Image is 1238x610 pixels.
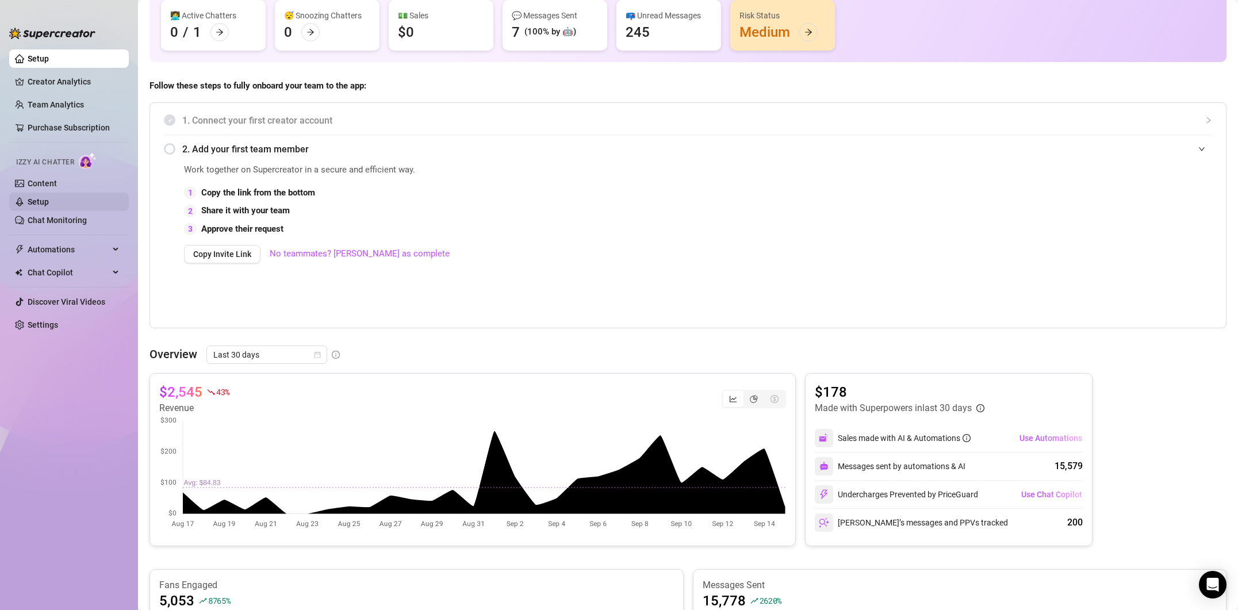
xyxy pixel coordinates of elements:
[1021,490,1082,499] span: Use Chat Copilot
[314,351,321,358] span: calendar
[28,263,109,282] span: Chat Copilot
[15,245,24,254] span: thunderbolt
[216,28,224,36] span: arrow-right
[164,106,1212,135] div: 1. Connect your first creator account
[1019,429,1083,447] button: Use Automations
[819,489,829,500] img: svg%3e
[28,54,49,63] a: Setup
[159,579,674,592] article: Fans Engaged
[398,23,414,41] div: $0
[626,9,712,22] div: 📪 Unread Messages
[216,386,229,397] span: 43 %
[284,9,370,22] div: 😴 Snoozing Chatters
[79,152,97,169] img: AI Chatter
[1067,516,1083,530] div: 200
[512,9,598,22] div: 💬 Messages Sent
[270,247,450,261] a: No teammates? [PERSON_NAME] as complete
[976,404,984,412] span: info-circle
[815,513,1008,532] div: [PERSON_NAME]’s messages and PPVs tracked
[838,432,971,444] div: Sales made with AI & Automations
[201,224,283,234] strong: Approve their request
[815,485,978,504] div: Undercharges Prevented by PriceGuard
[170,9,256,22] div: 👩‍💻 Active Chatters
[184,245,260,263] button: Copy Invite Link
[159,383,202,401] article: $2,545
[28,118,120,137] a: Purchase Subscription
[170,23,178,41] div: 0
[771,395,779,403] span: dollar-circle
[332,351,340,359] span: info-circle
[815,457,965,475] div: Messages sent by automations & AI
[804,28,812,36] span: arrow-right
[703,592,746,610] article: 15,778
[150,346,197,363] article: Overview
[1055,459,1083,473] div: 15,579
[193,250,251,259] span: Copy Invite Link
[750,395,758,403] span: pie-chart
[739,9,826,22] div: Risk Status
[9,28,95,39] img: logo-BBDzfeDw.svg
[398,9,484,22] div: 💵 Sales
[819,462,829,471] img: svg%3e
[815,401,972,415] article: Made with Superpowers in last 30 days
[760,595,782,606] span: 2620 %
[1021,485,1083,504] button: Use Chat Copilot
[201,187,315,198] strong: Copy the link from the bottom
[626,23,650,41] div: 245
[284,23,292,41] div: 0
[16,157,74,168] span: Izzy AI Chatter
[182,113,1212,128] span: 1. Connect your first creator account
[703,579,1217,592] article: Messages Sent
[1198,145,1205,152] span: expanded
[28,72,120,91] a: Creator Analytics
[729,395,737,403] span: line-chart
[213,346,320,363] span: Last 30 days
[1205,117,1212,124] span: collapsed
[28,297,105,306] a: Discover Viral Videos
[815,383,984,401] article: $178
[28,240,109,259] span: Automations
[199,597,207,605] span: rise
[159,592,194,610] article: 5,053
[306,28,315,36] span: arrow-right
[28,179,57,188] a: Content
[184,186,197,199] div: 1
[722,390,786,408] div: segmented control
[963,434,971,442] span: info-circle
[524,25,576,39] div: (100% by 🤖)
[184,205,197,217] div: 2
[819,517,829,528] img: svg%3e
[184,222,197,235] div: 3
[28,320,58,329] a: Settings
[201,205,290,216] strong: Share it with your team
[150,80,366,91] strong: Follow these steps to fully onboard your team to the app:
[750,597,758,605] span: rise
[208,595,231,606] span: 8765 %
[28,216,87,225] a: Chat Monitoring
[819,433,829,443] img: svg%3e
[193,23,201,41] div: 1
[28,197,49,206] a: Setup
[182,142,1212,156] span: 2. Add your first team member
[184,163,953,177] span: Work together on Supercreator in a secure and efficient way.
[159,401,229,415] article: Revenue
[512,23,520,41] div: 7
[207,388,215,396] span: fall
[28,100,84,109] a: Team Analytics
[1199,571,1226,599] div: Open Intercom Messenger
[164,135,1212,163] div: 2. Add your first team member
[982,163,1212,310] iframe: Adding Team Members
[1019,433,1082,443] span: Use Automations
[15,268,22,277] img: Chat Copilot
